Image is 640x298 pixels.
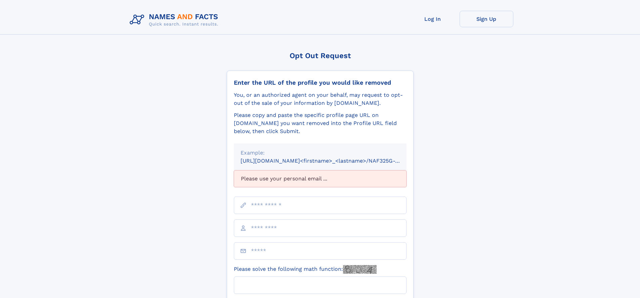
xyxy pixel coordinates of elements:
div: You, or an authorized agent on your behalf, may request to opt-out of the sale of your informatio... [234,91,407,107]
div: Please copy and paste the specific profile page URL on [DOMAIN_NAME] you want removed into the Pr... [234,111,407,135]
img: Logo Names and Facts [127,11,224,29]
div: Enter the URL of the profile you would like removed [234,79,407,86]
a: Sign Up [460,11,513,27]
a: Log In [406,11,460,27]
div: Opt Out Request [227,51,414,60]
small: [URL][DOMAIN_NAME]<firstname>_<lastname>/NAF325G-xxxxxxxx [241,158,419,164]
label: Please solve the following math function: [234,265,377,274]
div: Please use your personal email ... [234,170,407,187]
div: Example: [241,149,400,157]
